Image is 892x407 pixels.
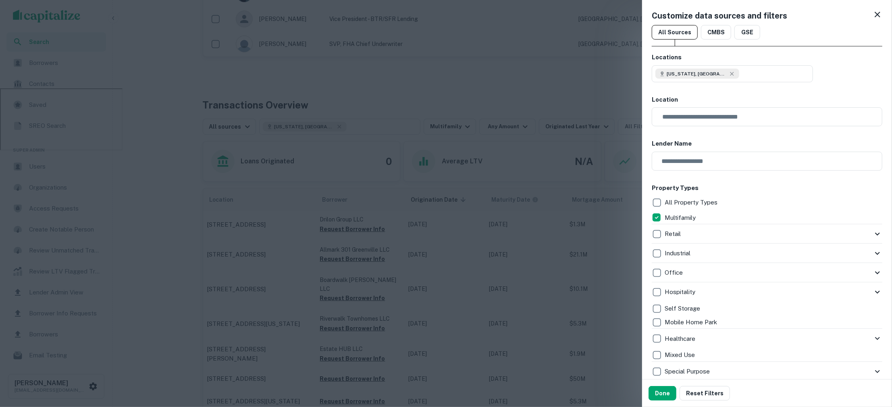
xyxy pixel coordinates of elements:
[734,25,760,40] button: GSE
[665,213,697,223] p: Multifamily
[665,367,711,376] p: Special Purpose
[652,244,882,263] div: Industrial
[680,386,730,401] button: Reset Filters
[652,65,813,82] button: [US_STATE], [GEOGRAPHIC_DATA]
[701,25,731,40] button: CMBS
[665,268,684,278] p: Office
[665,198,719,207] p: All Property Types
[652,282,882,302] div: Hospitality
[665,248,692,258] p: Industrial
[649,386,676,401] button: Done
[665,334,697,344] p: Healthcare
[652,362,882,381] div: Special Purpose
[667,70,727,77] span: [US_STATE], [GEOGRAPHIC_DATA]
[665,304,702,313] p: Self Storage
[652,224,882,244] div: Retail
[665,229,682,239] p: Retail
[852,342,892,381] iframe: Chat Widget
[652,329,882,348] div: Healthcare
[652,25,698,40] button: All Sources
[665,350,697,360] p: Mixed Use
[665,317,719,327] p: Mobile Home Park
[652,263,882,282] div: Office
[652,139,882,148] h6: Lender Name
[665,287,697,297] p: Hospitality
[652,10,787,22] h5: Customize data sources and filters
[652,53,882,62] h6: Locations
[652,95,882,104] h6: Location
[652,184,882,193] h6: Property Types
